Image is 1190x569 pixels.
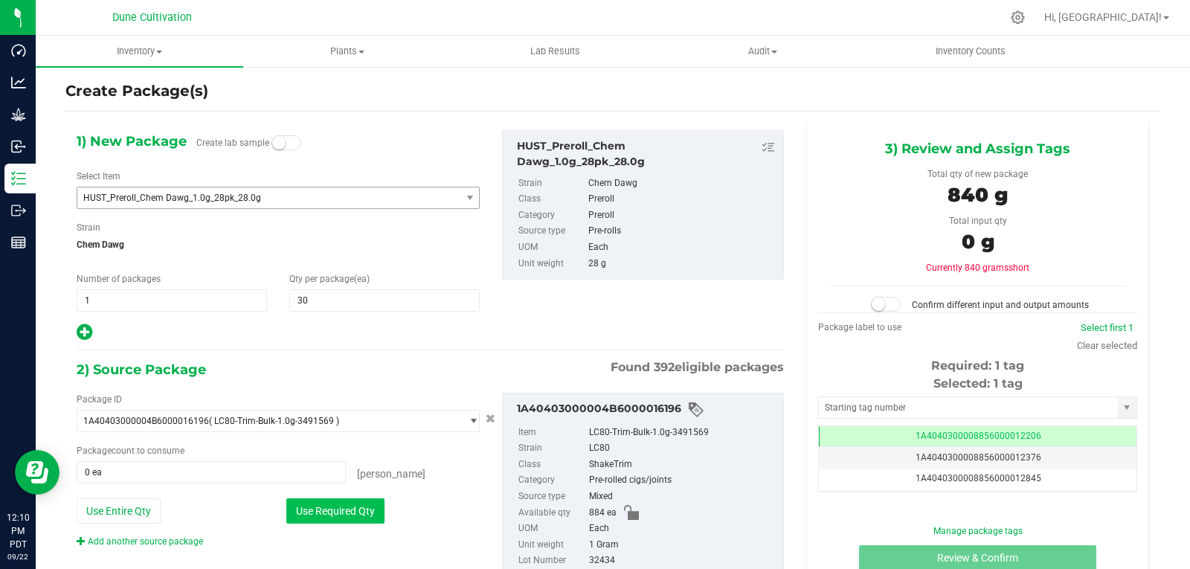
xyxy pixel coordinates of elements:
[77,498,161,524] button: Use Entire Qty
[948,183,1008,207] span: 840 g
[885,138,1070,160] span: 3) Review and Assign Tags
[77,462,345,483] input: 0 ea
[933,526,1023,536] a: Manage package tags
[354,274,370,284] span: (ea)
[518,521,586,537] label: UOM
[83,193,440,203] span: HUST_Preroll_Chem Dawg_1.0g_28pk_28.0g
[11,43,26,58] inline-svg: Dashboard
[588,240,776,256] div: Each
[589,440,776,457] div: LC80
[244,45,450,58] span: Plants
[660,45,866,58] span: Audit
[518,208,585,224] label: Category
[1009,263,1029,273] span: short
[77,536,203,547] a: Add another source package
[1009,10,1027,25] div: Manage settings
[77,130,187,152] span: 1) New Package
[962,230,994,254] span: 0 g
[1077,340,1137,351] a: Clear selected
[77,290,266,311] input: 1
[518,553,586,569] label: Lot Number
[7,551,29,562] p: 09/22
[83,416,209,426] span: 1A40403000004B6000016196
[77,221,100,234] label: Strain
[916,45,1026,58] span: Inventory Counts
[11,75,26,90] inline-svg: Analytics
[589,505,617,521] span: 884 ea
[243,36,451,67] a: Plants
[866,36,1074,67] a: Inventory Counts
[518,240,585,256] label: UOM
[518,505,586,521] label: Available qty
[77,170,120,183] label: Select Item
[289,274,370,284] span: Qty per package
[588,223,776,240] div: Pre-rolls
[451,36,659,67] a: Lab Results
[36,36,243,67] a: Inventory
[518,223,585,240] label: Source type
[589,489,776,505] div: Mixed
[11,107,26,122] inline-svg: Grow
[927,169,1028,179] span: Total qty of new package
[611,359,784,376] span: Found eligible packages
[65,80,208,102] h4: Create Package(s)
[926,263,1029,273] span: Currently 840 grams
[510,45,600,58] span: Lab Results
[77,359,206,381] span: 2) Source Package
[819,397,1118,418] input: Starting tag number
[209,416,339,426] span: ( LC80-Trim-Bulk-1.0g-3491569 )
[518,489,586,505] label: Source type
[518,256,585,272] label: Unit weight
[916,431,1041,441] span: 1A4040300008856000012206
[286,498,385,524] button: Use Required Qty
[77,446,184,456] span: Package to consume
[290,290,479,311] input: 30
[15,450,59,495] iframe: Resource center
[196,132,269,154] label: Create lab sample
[931,359,1024,373] span: Required: 1 tag
[1118,397,1136,418] span: select
[589,553,776,569] div: 32434
[588,191,776,208] div: Preroll
[518,176,585,192] label: Strain
[1081,322,1133,333] a: Select first 1
[949,216,1007,226] span: Total input qty
[518,425,586,441] label: Item
[11,171,26,186] inline-svg: Inventory
[659,36,866,67] a: Audit
[517,401,776,419] div: 1A40403000004B6000016196
[588,176,776,192] div: Chem Dawg
[518,440,586,457] label: Strain
[77,274,161,284] span: Number of packages
[11,235,26,250] inline-svg: Reports
[916,473,1041,483] span: 1A4040300008856000012845
[1044,11,1162,23] span: Hi, [GEOGRAPHIC_DATA]!
[912,300,1089,310] span: Confirm different input and output amounts
[518,537,586,553] label: Unit weight
[518,457,586,473] label: Class
[481,408,500,430] button: Cancel button
[933,376,1023,390] span: Selected: 1 tag
[36,45,243,58] span: Inventory
[589,521,776,537] div: Each
[818,322,901,332] span: Package label to use
[7,511,29,551] p: 12:10 PM PDT
[112,11,192,24] span: Dune Cultivation
[588,256,776,272] div: 28 g
[518,191,585,208] label: Class
[357,468,425,480] span: [PERSON_NAME]
[916,452,1041,463] span: 1A4040300008856000012376
[11,203,26,218] inline-svg: Outbound
[460,411,479,431] span: select
[589,537,776,553] div: 1 Gram
[77,394,122,405] span: Package ID
[460,187,479,208] span: select
[77,330,92,341] span: Add new output
[588,208,776,224] div: Preroll
[517,138,776,170] div: HUST_Preroll_Chem Dawg_1.0g_28pk_28.0g
[589,425,776,441] div: LC80-Trim-Bulk-1.0g-3491569
[11,139,26,154] inline-svg: Inbound
[654,360,675,374] span: 392
[112,446,135,456] span: count
[518,472,586,489] label: Category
